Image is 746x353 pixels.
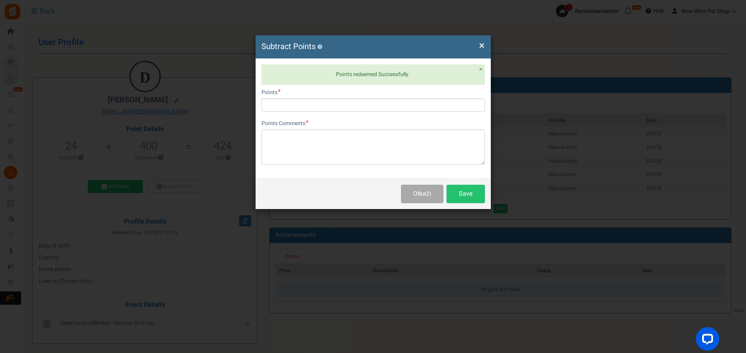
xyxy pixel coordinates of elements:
button: Save [447,185,485,203]
div: Points redeemed Successfully. [261,64,485,85]
label: Points Comments [261,120,309,127]
button: ? [318,44,323,49]
h4: Subtract Points [261,41,485,53]
label: Points [261,89,281,96]
span: × [479,64,483,74]
span: × [479,38,485,53]
button: Otkaži [401,185,443,203]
